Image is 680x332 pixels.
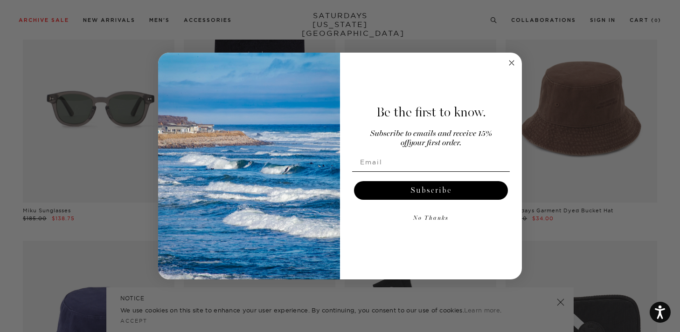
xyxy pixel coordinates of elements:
[354,181,508,200] button: Subscribe
[506,57,517,68] button: Close dialog
[401,139,409,147] span: off
[352,209,510,228] button: No Thanks
[376,104,486,120] span: Be the first to know.
[370,130,492,138] span: Subscribe to emails and receive 15%
[409,139,461,147] span: your first order.
[158,53,340,280] img: 125c788d-000d-4f3e-b05a-1b92b2a23ec9.jpeg
[352,153,510,171] input: Email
